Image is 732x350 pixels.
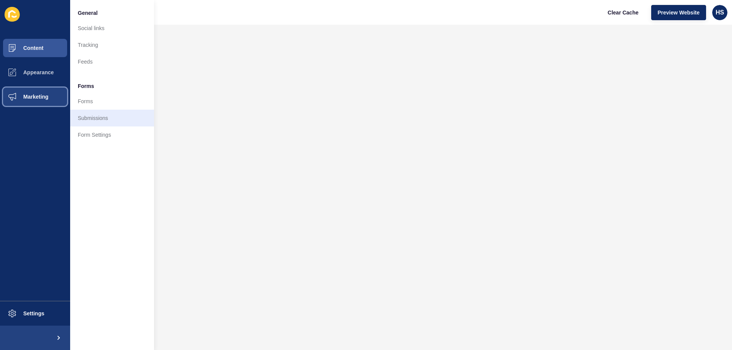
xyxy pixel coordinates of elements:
a: Social links [70,20,154,37]
span: General [78,9,98,17]
span: Clear Cache [608,9,639,16]
span: HS [716,9,724,16]
a: Form Settings [70,126,154,143]
a: Feeds [70,53,154,70]
a: Submissions [70,110,154,126]
button: Preview Website [651,5,706,20]
a: Tracking [70,37,154,53]
button: Clear Cache [601,5,645,20]
span: Forms [78,82,94,90]
span: Preview Website [658,9,700,16]
a: Forms [70,93,154,110]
